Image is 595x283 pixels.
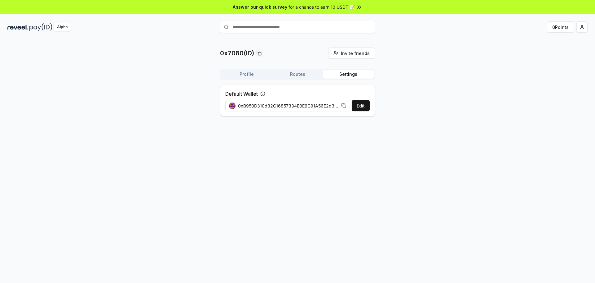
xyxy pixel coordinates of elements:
button: Invite friends [328,48,375,59]
span: Invite friends [341,50,370,57]
button: Edit [352,100,370,111]
span: for a chance to earn 10 USDT 📝 [289,4,355,10]
button: 0Points [547,21,574,33]
span: 0xB950D310d32C16857334E0E6C91A56E2d3f2ed89 [238,103,339,109]
label: Default Wallet [225,90,258,98]
p: 0x7080(ID) [220,49,254,57]
div: Alpha [54,23,71,31]
button: Settings [323,70,374,79]
img: reveel_dark [7,23,28,31]
button: Profile [221,70,272,79]
span: Answer our quick survey [233,4,287,10]
button: Routes [272,70,323,79]
img: pay_id [29,23,52,31]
